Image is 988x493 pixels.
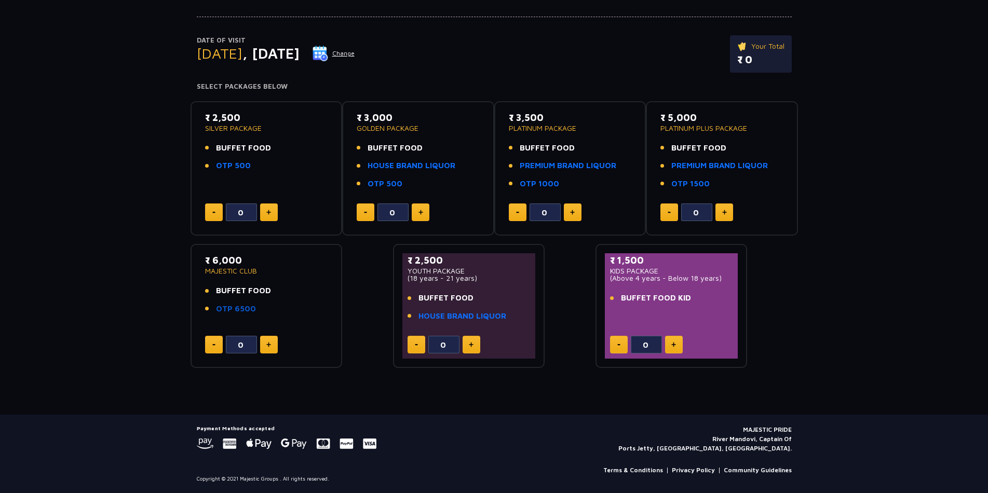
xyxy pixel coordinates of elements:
[610,275,733,282] p: (Above 4 years - Below 18 years)
[520,142,575,154] span: BUFFET FOOD
[469,342,473,347] img: plus
[205,267,328,275] p: MAJESTIC CLUB
[197,425,376,431] h5: Payment Methods accepted
[197,35,355,46] p: Date of Visit
[197,475,329,483] p: Copyright © 2021 Majestic Groups . All rights reserved.
[603,465,663,475] a: Terms & Conditions
[610,267,733,275] p: KIDS PACKAGE
[205,253,328,267] p: ₹ 6,000
[610,253,733,267] p: ₹ 1,500
[364,212,367,213] img: minus
[570,210,575,215] img: plus
[520,160,616,172] a: PREMIUM BRAND LIQUOR
[312,45,355,62] button: Change
[671,160,768,172] a: PREMIUM BRAND LIQUOR
[516,212,519,213] img: minus
[408,253,531,267] p: ₹ 2,500
[408,267,531,275] p: YOUTH PACKAGE
[418,292,473,304] span: BUFFET FOOD
[671,178,710,190] a: OTP 1500
[205,125,328,132] p: SILVER PACKAGE
[520,178,559,190] a: OTP 1000
[197,83,792,91] h4: Select Packages Below
[408,275,531,282] p: (18 years - 21 years)
[671,342,676,347] img: plus
[368,142,423,154] span: BUFFET FOOD
[368,178,402,190] a: OTP 500
[621,292,691,304] span: BUFFET FOOD KID
[216,303,256,315] a: OTP 6500
[660,111,783,125] p: ₹ 5,000
[266,210,271,215] img: plus
[242,45,300,62] span: , [DATE]
[660,125,783,132] p: PLATINUM PLUS PACKAGE
[368,160,455,172] a: HOUSE BRAND LIQUOR
[418,310,506,322] a: HOUSE BRAND LIQUOR
[357,111,480,125] p: ₹ 3,000
[737,40,784,52] p: Your Total
[205,111,328,125] p: ₹ 2,500
[671,142,726,154] span: BUFFET FOOD
[509,125,632,132] p: PLATINUM PACKAGE
[617,344,620,346] img: minus
[618,425,792,453] p: MAJESTIC PRIDE River Mandovi, Captain Of Ports Jetty, [GEOGRAPHIC_DATA], [GEOGRAPHIC_DATA].
[357,125,480,132] p: GOLDEN PACKAGE
[266,342,271,347] img: plus
[722,210,727,215] img: plus
[509,111,632,125] p: ₹ 3,500
[197,45,242,62] span: [DATE]
[737,40,748,52] img: ticket
[212,212,215,213] img: minus
[415,344,418,346] img: minus
[216,285,271,297] span: BUFFET FOOD
[212,344,215,346] img: minus
[737,52,784,67] p: ₹ 0
[216,160,251,172] a: OTP 500
[672,465,715,475] a: Privacy Policy
[724,465,792,475] a: Community Guidelines
[668,212,671,213] img: minus
[418,210,423,215] img: plus
[216,142,271,154] span: BUFFET FOOD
